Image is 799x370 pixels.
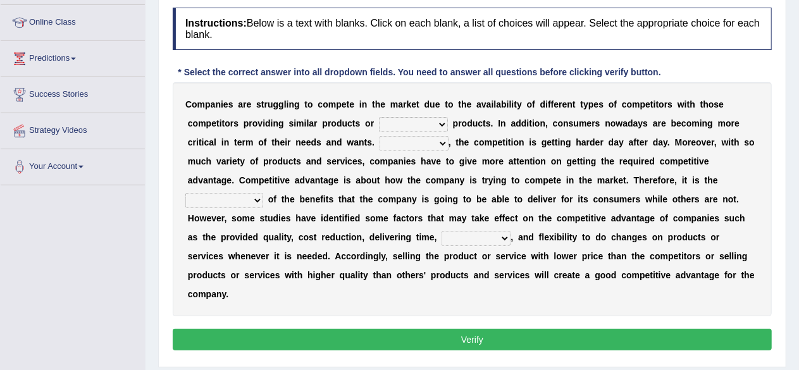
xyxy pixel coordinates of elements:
[464,137,469,147] b: e
[634,137,637,147] b: f
[220,118,222,128] b: i
[562,99,567,109] b: e
[622,118,628,128] b: a
[481,99,486,109] b: v
[228,99,233,109] b: s
[576,137,581,147] b: h
[407,99,412,109] b: k
[306,137,311,147] b: e
[1,113,145,145] a: Strategy Videos
[474,137,479,147] b: c
[492,99,494,109] b: i
[280,137,285,147] b: e
[588,99,594,109] b: p
[692,118,700,128] b: m
[337,118,342,128] b: d
[347,137,354,147] b: w
[502,137,505,147] b: t
[362,99,368,109] b: n
[242,137,245,147] b: r
[667,99,672,109] b: s
[614,137,619,147] b: a
[643,118,648,128] b: s
[509,99,512,109] b: l
[731,118,734,128] b: r
[553,118,558,128] b: c
[349,99,354,109] b: e
[483,118,486,128] b: t
[247,99,252,109] b: e
[659,99,664,109] b: o
[455,137,459,147] b: t
[563,118,569,128] b: n
[304,99,307,109] b: t
[684,99,687,109] b: i
[478,118,483,128] b: c
[581,99,584,109] b: t
[569,118,574,128] b: s
[492,137,498,147] b: p
[359,137,364,147] b: n
[458,118,461,128] b: r
[511,137,514,147] b: i
[501,99,507,109] b: b
[638,118,643,128] b: y
[390,99,398,109] b: m
[264,99,268,109] b: r
[629,137,634,147] b: a
[316,137,321,147] b: s
[532,99,535,109] b: f
[702,137,707,147] b: v
[749,137,755,147] b: o
[199,137,202,147] b: t
[659,137,664,147] b: a
[745,137,750,147] b: s
[592,118,595,128] b: r
[663,137,667,147] b: y
[268,99,273,109] b: u
[232,156,237,166] b: e
[244,118,249,128] b: p
[211,118,216,128] b: e
[216,156,221,166] b: v
[328,118,331,128] b: r
[676,118,681,128] b: e
[609,137,614,147] b: d
[516,118,521,128] b: d
[365,118,371,128] b: o
[223,99,228,109] b: e
[202,137,204,147] b: i
[645,99,650,109] b: e
[653,99,656,109] b: i
[301,137,306,147] b: e
[252,118,258,128] b: o
[610,118,616,128] b: o
[700,99,703,109] b: t
[586,137,590,147] b: r
[548,99,551,109] b: f
[342,99,347,109] b: e
[561,137,566,147] b: n
[287,137,290,147] b: r
[323,99,328,109] b: o
[491,118,493,128] b: .
[587,118,592,128] b: e
[331,118,337,128] b: o
[221,99,223,109] b: i
[605,118,610,128] b: n
[508,137,511,147] b: t
[221,137,224,147] b: i
[449,137,451,147] b: ,
[479,137,485,147] b: o
[271,137,275,147] b: t
[271,118,273,128] b: i
[430,99,435,109] b: u
[197,99,205,109] b: m
[375,99,381,109] b: h
[198,118,206,128] b: m
[494,99,497,109] b: l
[616,118,623,128] b: w
[258,137,264,147] b: o
[1,149,145,181] a: Your Account
[322,118,328,128] b: p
